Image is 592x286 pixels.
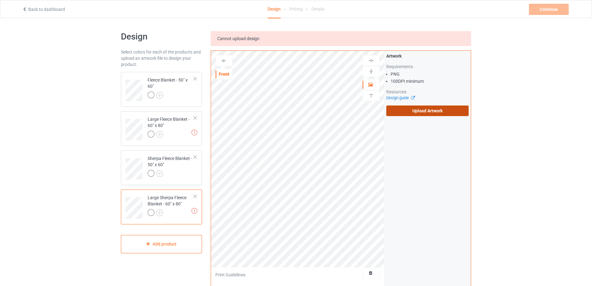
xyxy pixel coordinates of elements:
span: Cannot upload design [217,36,259,41]
label: Upload Artwork [386,105,469,116]
div: Artwork [386,53,469,59]
li: PNG [391,71,469,77]
img: exclamation icon [191,129,197,135]
a: Back to dashboard [22,7,65,12]
img: exclamation icon [191,208,197,214]
img: svg%3E%0A [368,58,374,63]
img: svg+xml;base64,PD94bWwgdmVyc2lvbj0iMS4wIiBlbmNvZGluZz0iVVRGLTgiPz4KPHN2ZyB3aWR0aD0iMjJweCIgaGVpZ2... [156,131,163,138]
h1: Design [121,31,202,42]
div: Fleece Blanket - 50" x 60" [148,77,194,98]
div: Front [216,71,232,77]
img: svg%3E%0A [368,93,374,99]
div: Large Fleece Blanket - 60" x 80" [148,116,194,137]
div: Sherpa Fleece Blanket - 50" x 60" [148,155,194,176]
div: Large Fleece Blanket - 60" x 80" [121,111,202,146]
div: Details [311,0,324,18]
li: 100 DPI minimum [391,78,469,84]
img: svg+xml;base64,PD94bWwgdmVyc2lvbj0iMS4wIiBlbmNvZGluZz0iVVRGLTgiPz4KPHN2ZyB3aWR0aD0iMjJweCIgaGVpZ2... [156,209,163,216]
div: Select colors for each of the products and upload an artwork file to design your product. [121,49,202,68]
div: Sherpa Fleece Blanket - 50" x 60" [121,150,202,185]
img: svg+xml;base64,PD94bWwgdmVyc2lvbj0iMS4wIiBlbmNvZGluZz0iVVRGLTgiPz4KPHN2ZyB3aWR0aD0iMjJweCIgaGVpZ2... [156,170,163,177]
img: svg+xml;base64,PD94bWwgdmVyc2lvbj0iMS4wIiBlbmNvZGluZz0iVVRGLTgiPz4KPHN2ZyB3aWR0aD0iMjJweCIgaGVpZ2... [156,92,163,99]
div: Print Guidelines [215,272,246,278]
div: Large Sherpa Fleece Blanket - 60" x 80" [121,190,202,224]
a: Design guide [386,96,415,100]
div: Add product [121,235,202,253]
div: Resources [386,89,469,95]
img: svg%3E%0A [368,68,374,74]
div: Design [268,0,281,18]
div: Fleece Blanket - 50" x 60" [121,72,202,107]
div: Requirements [386,63,469,70]
div: Pricing [289,0,303,18]
div: Large Sherpa Fleece Blanket - 60" x 80" [148,195,194,216]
